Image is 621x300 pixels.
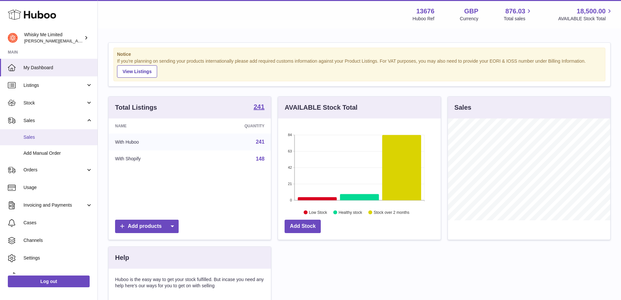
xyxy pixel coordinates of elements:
[23,220,93,226] span: Cases
[23,82,86,88] span: Listings
[256,156,265,162] a: 148
[117,58,602,78] div: If you're planning on sending your products internationally please add required customs informati...
[23,237,93,244] span: Channels
[115,103,157,112] h3: Total Listings
[8,276,90,287] a: Log out
[339,210,362,214] text: Healthy stock
[23,202,86,208] span: Invoicing and Payments
[460,16,479,22] div: Currency
[109,134,196,150] td: With Huboo
[23,65,93,71] span: My Dashboard
[309,210,327,214] text: Low Stock
[254,103,264,111] a: 241
[24,32,83,44] div: Whisky Me Limited
[23,255,93,261] span: Settings
[285,103,357,112] h3: AVAILABLE Stock Total
[23,167,86,173] span: Orders
[8,33,18,43] img: frances@whiskyshop.com
[288,149,292,153] text: 63
[577,7,606,16] span: 18,500.00
[24,38,131,43] span: [PERSON_NAME][EMAIL_ADDRESS][DOMAIN_NAME]
[288,133,292,137] text: 84
[454,103,471,112] h3: Sales
[288,166,292,169] text: 42
[374,210,409,214] text: Stock over 2 months
[504,7,533,22] a: 876.03 Total sales
[196,118,271,134] th: Quantity
[256,139,265,145] a: 241
[115,253,129,262] h3: Help
[505,7,525,16] span: 876.03
[117,51,602,57] strong: Notice
[558,16,613,22] span: AVAILABLE Stock Total
[288,182,292,186] text: 21
[504,16,533,22] span: Total sales
[23,150,93,156] span: Add Manual Order
[558,7,613,22] a: 18,500.00 AVAILABLE Stock Total
[23,134,93,140] span: Sales
[254,103,264,110] strong: 241
[23,273,93,279] span: Returns
[416,7,435,16] strong: 13676
[115,276,264,289] p: Huboo is the easy way to get your stock fulfilled. But incase you need any help here's our ways f...
[23,118,86,124] span: Sales
[285,220,321,233] a: Add Stock
[117,65,157,78] a: View Listings
[109,150,196,167] td: With Shopify
[290,198,292,202] text: 0
[23,184,93,191] span: Usage
[109,118,196,134] th: Name
[115,220,179,233] a: Add products
[413,16,435,22] div: Huboo Ref
[23,100,86,106] span: Stock
[464,7,478,16] strong: GBP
